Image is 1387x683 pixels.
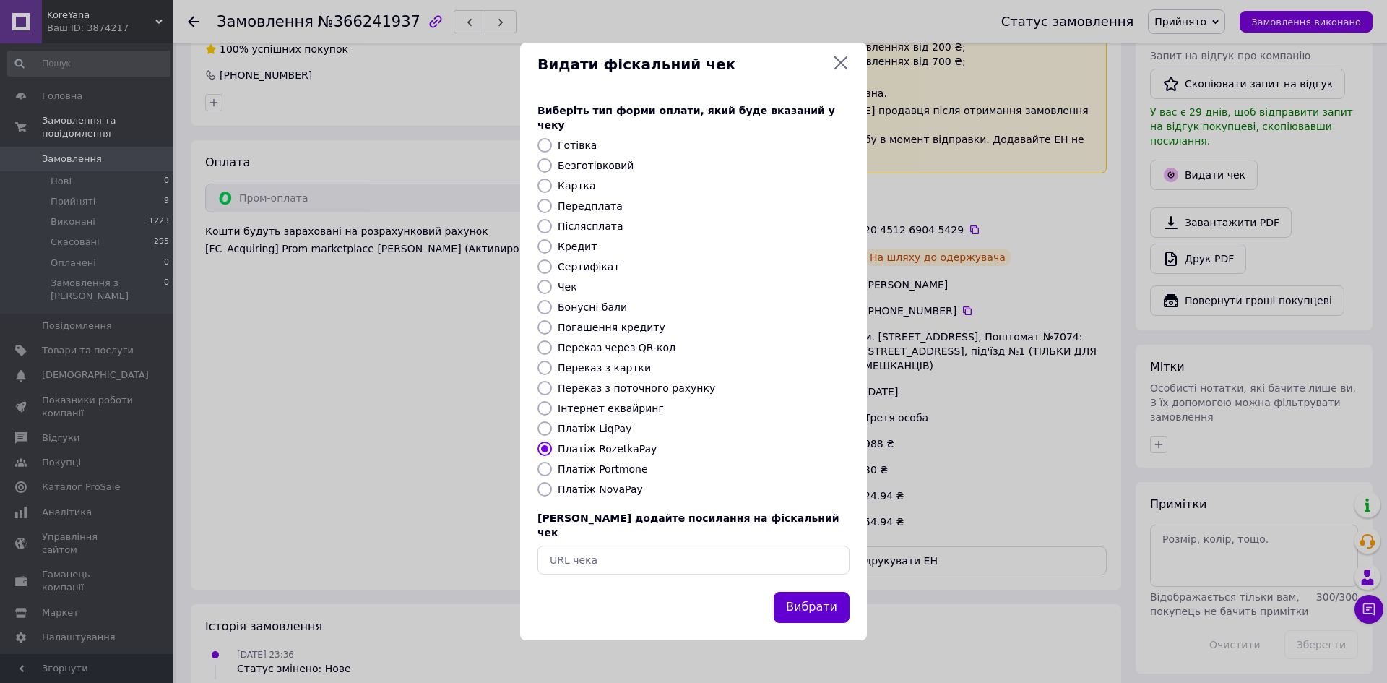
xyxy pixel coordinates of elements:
[558,281,577,293] label: Чек
[537,105,835,131] span: Виберіть тип форми оплати, який буде вказаний у чеку
[558,403,664,414] label: Інтернет еквайринг
[558,463,648,475] label: Платіж Portmone
[537,546,850,575] input: URL чека
[558,423,631,434] label: Платіж LiqPay
[558,200,623,212] label: Передплата
[558,160,634,171] label: Безготівковий
[558,261,620,272] label: Сертифікат
[558,301,627,313] label: Бонусні бали
[558,220,623,232] label: Післясплата
[537,512,839,538] span: [PERSON_NAME] додайте посилання на фіскальний чек
[558,484,643,495] label: Платіж NovaPay
[558,180,596,192] label: Картка
[537,54,826,75] span: Видати фіскальний чек
[558,443,657,455] label: Платіж RozetkaPay
[774,592,850,623] button: Вибрати
[558,362,651,374] label: Переказ з картки
[558,382,715,394] label: Переказ з поточного рахунку
[558,241,597,252] label: Кредит
[558,342,676,353] label: Переказ через QR-код
[558,322,665,333] label: Погашення кредиту
[558,139,597,151] label: Готівка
